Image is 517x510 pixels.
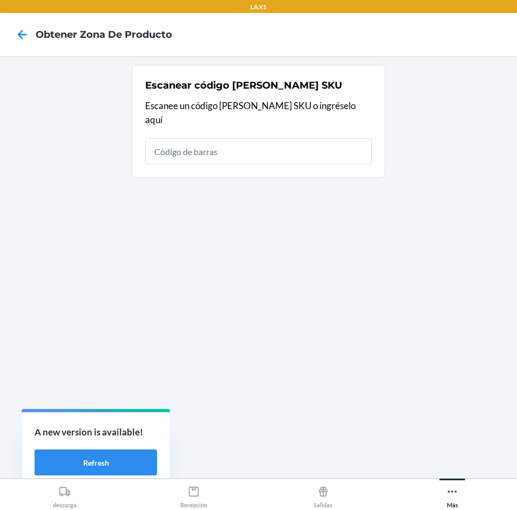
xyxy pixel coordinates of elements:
[130,479,259,508] button: Recepción
[180,481,207,508] div: Recepción
[446,481,458,508] div: Más
[145,138,372,164] input: Código de barras
[35,425,157,439] p: A new version is available!
[53,481,77,508] div: descarga
[36,28,172,42] h4: Obtener Zona de Producto
[145,78,342,92] h2: Escanear código [PERSON_NAME] SKU
[314,481,332,508] div: Salidas
[250,2,267,12] p: LAX1
[35,449,157,475] button: Refresh
[258,479,388,508] button: Salidas
[145,99,372,126] p: Escanee un código [PERSON_NAME] SKU o ingréselo aquí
